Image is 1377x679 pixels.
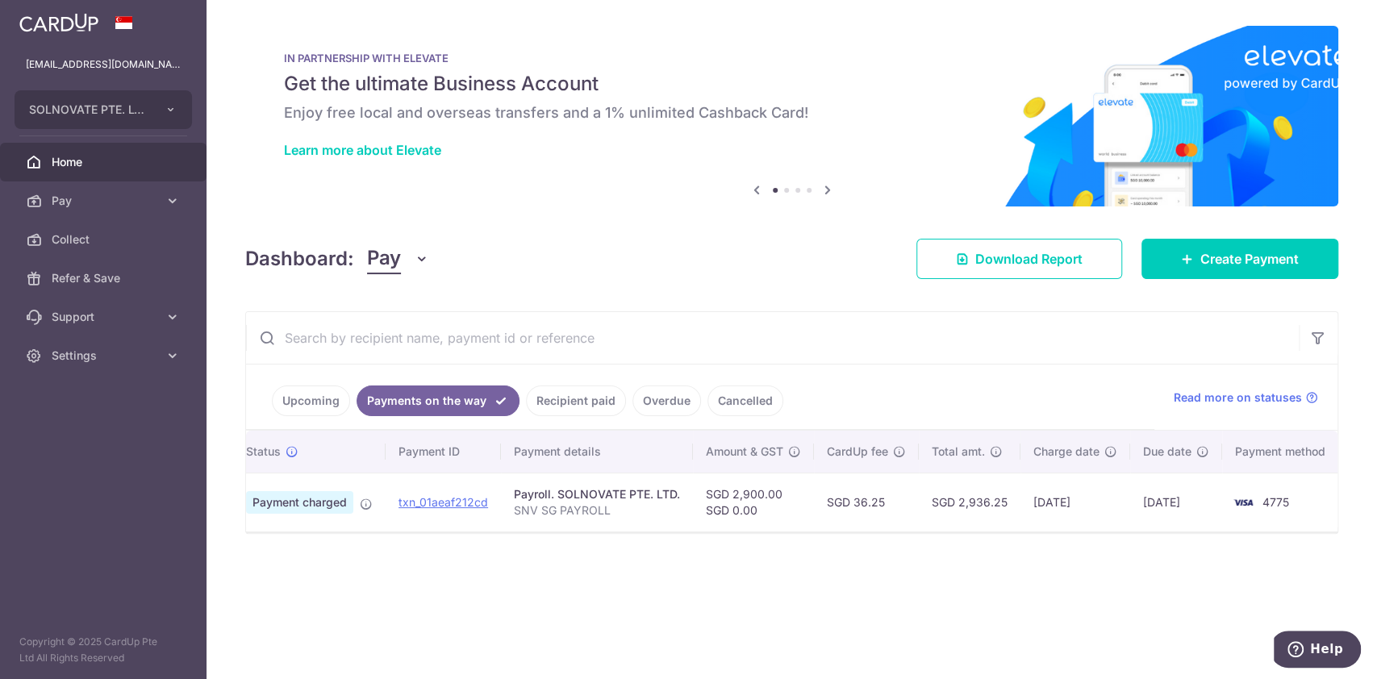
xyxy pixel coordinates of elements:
img: Bank Card [1227,493,1259,512]
p: SNV SG PAYROLL [514,502,680,519]
span: Download Report [975,249,1083,269]
img: Renovation banner [245,26,1338,206]
div: Payroll. SOLNOVATE PTE. LTD. [514,486,680,502]
td: SGD 2,900.00 SGD 0.00 [693,473,814,531]
span: SOLNOVATE PTE. LTD. [29,102,148,118]
button: Pay [367,244,429,274]
span: CardUp fee [827,444,888,460]
a: Download Report [916,239,1122,279]
span: Amount & GST [706,444,783,460]
iframe: Opens a widget where you can find more information [1274,631,1361,671]
td: SGD 2,936.25 [919,473,1020,531]
span: Collect [52,231,158,248]
th: Payment details [501,431,693,473]
span: Pay [367,244,401,274]
h6: Enjoy free local and overseas transfers and a 1% unlimited Cashback Card! [284,103,1300,123]
span: Refer & Save [52,270,158,286]
span: Status [246,444,281,460]
h4: Dashboard: [245,244,354,273]
a: txn_01aeaf212cd [398,495,488,509]
span: Settings [52,348,158,364]
span: Charge date [1033,444,1100,460]
a: Payments on the way [357,385,520,416]
a: Overdue [632,385,701,416]
p: [EMAIL_ADDRESS][DOMAIN_NAME] [26,56,181,73]
span: Pay [52,193,158,209]
img: CardUp [19,13,98,32]
a: Recipient paid [526,385,626,416]
td: [DATE] [1020,473,1130,531]
span: Support [52,309,158,325]
td: [DATE] [1130,473,1222,531]
h5: Get the ultimate Business Account [284,71,1300,97]
a: Upcoming [272,385,350,416]
a: Learn more about Elevate [284,142,441,158]
span: Create Payment [1200,249,1299,269]
span: Total amt. [932,444,985,460]
a: Read more on statuses [1174,389,1318,406]
input: Search by recipient name, payment id or reference [246,312,1299,364]
button: SOLNOVATE PTE. LTD. [15,90,192,129]
a: Create Payment [1141,239,1338,279]
span: Read more on statuses [1174,389,1302,406]
td: SGD 36.25 [814,473,919,531]
th: Payment ID [386,431,501,473]
span: Home [52,154,158,170]
a: Cancelled [707,385,783,416]
span: Due date [1143,444,1191,460]
p: IN PARTNERSHIP WITH ELEVATE [284,52,1300,65]
th: Payment method [1222,431,1345,473]
span: Payment charged [246,491,353,514]
span: 4775 [1262,495,1289,509]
